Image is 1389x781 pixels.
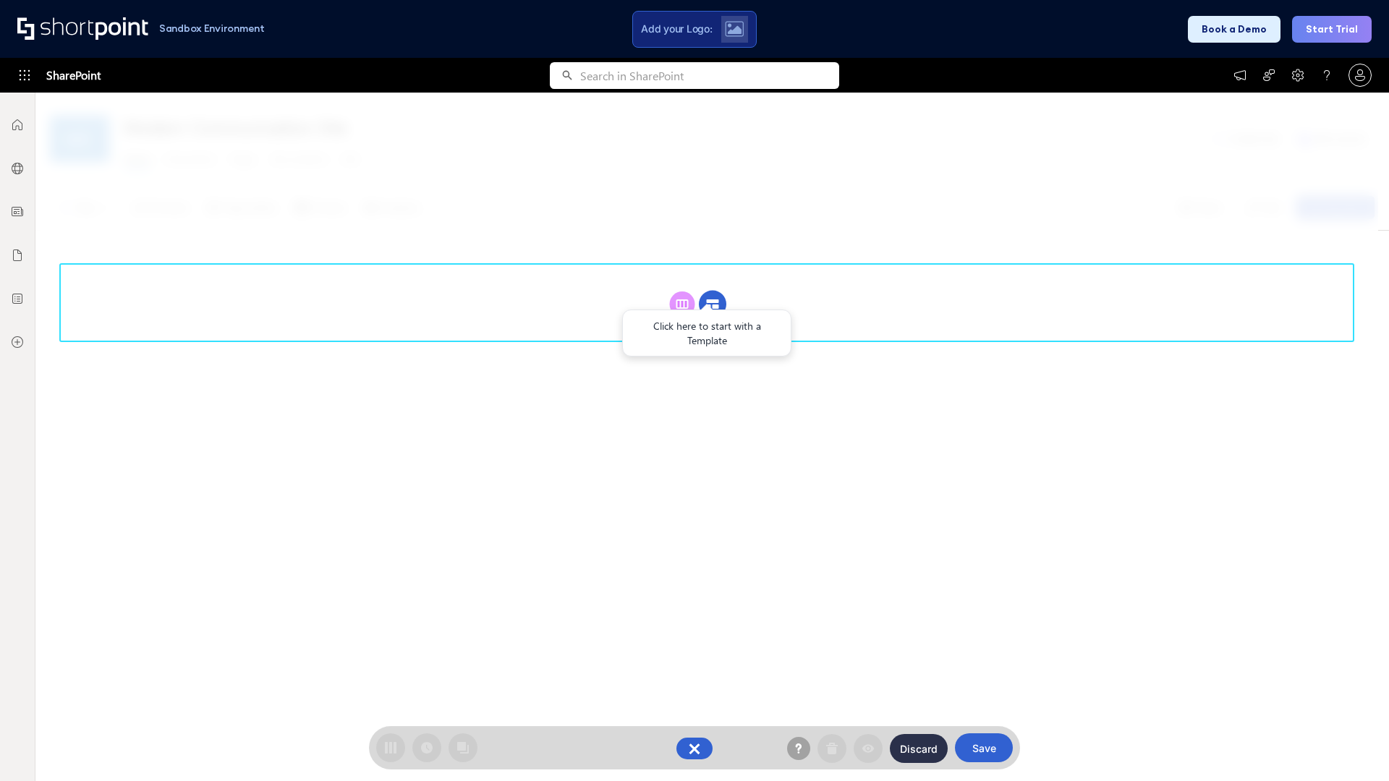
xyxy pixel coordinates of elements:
img: Upload logo [725,21,744,37]
h1: Sandbox Environment [159,25,265,33]
span: SharePoint [46,58,101,93]
button: Book a Demo [1188,16,1280,43]
span: Add your Logo: [641,22,712,35]
button: Save [955,733,1013,762]
button: Discard [890,734,948,763]
iframe: Chat Widget [1317,712,1389,781]
button: Start Trial [1292,16,1372,43]
input: Search in SharePoint [580,62,839,89]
